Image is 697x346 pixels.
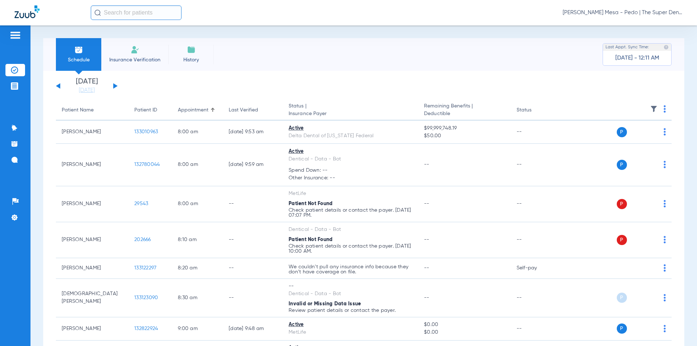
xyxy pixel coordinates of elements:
span: Spend Down: -- [289,167,412,174]
td: -- [223,258,283,279]
div: MetLife [289,190,412,198]
td: -- [511,222,560,258]
span: P [617,160,627,170]
td: [PERSON_NAME] [56,144,129,186]
span: P [617,127,627,137]
th: Remaining Benefits | [418,100,510,121]
span: 202666 [134,237,151,242]
img: group-dot-blue.svg [664,236,666,243]
span: 133122297 [134,265,156,270]
span: $0.00 [424,321,505,329]
span: $99,999,748.19 [424,125,505,132]
div: -- [289,282,412,290]
td: 8:00 AM [172,144,223,186]
span: -- [424,265,429,270]
td: [PERSON_NAME] [56,222,129,258]
img: Manual Insurance Verification [131,45,139,54]
span: 132780044 [134,162,160,167]
div: Last Verified [229,106,277,114]
span: P [617,199,627,209]
img: group-dot-blue.svg [664,128,666,135]
img: group-dot-blue.svg [664,294,666,301]
img: filter.svg [650,105,657,113]
div: Active [289,321,412,329]
span: Deductible [424,110,505,118]
li: [DATE] [65,78,109,94]
div: Dentical - Data - Bot [289,155,412,163]
td: [PERSON_NAME] [56,258,129,279]
p: Check patient details or contact the payer. [DATE] 07:07 PM. [289,208,412,218]
td: -- [223,222,283,258]
td: -- [511,317,560,341]
span: P [617,235,627,245]
div: Last Verified [229,106,258,114]
input: Search for patients [91,5,182,20]
td: 8:00 AM [172,186,223,222]
td: 9:00 AM [172,317,223,341]
td: 8:30 AM [172,279,223,317]
div: Delta Dental of [US_STATE] Federal [289,132,412,140]
td: 8:00 AM [172,121,223,144]
td: [DATE] 9:48 AM [223,317,283,341]
span: 132822924 [134,326,158,331]
td: -- [511,121,560,144]
span: -- [424,201,429,206]
div: Dentical - Data - Bot [289,290,412,298]
p: Review patient details or contact the payer. [289,308,412,313]
div: Patient Name [62,106,94,114]
td: 8:10 AM [172,222,223,258]
img: Zuub Logo [15,5,40,18]
td: [DATE] 9:53 AM [223,121,283,144]
img: group-dot-blue.svg [664,264,666,272]
td: -- [511,144,560,186]
span: $50.00 [424,132,505,140]
td: [DEMOGRAPHIC_DATA][PERSON_NAME] [56,279,129,317]
td: -- [223,279,283,317]
span: Patient Not Found [289,237,333,242]
td: Self-pay [511,258,560,279]
div: Active [289,125,412,132]
span: History [174,56,208,64]
td: -- [511,279,560,317]
img: hamburger-icon [9,31,21,40]
img: group-dot-blue.svg [664,105,666,113]
div: Active [289,148,412,155]
div: Appointment [178,106,208,114]
td: [PERSON_NAME] [56,121,129,144]
td: -- [511,186,560,222]
span: Other Insurance: -- [289,174,412,182]
span: P [617,293,627,303]
span: Patient Not Found [289,201,333,206]
img: group-dot-blue.svg [664,161,666,168]
a: [DATE] [65,87,109,94]
img: last sync help info [664,45,669,50]
img: History [187,45,196,54]
img: Search Icon [94,9,101,16]
span: -- [424,162,429,167]
p: We couldn’t pull any insurance info because they don’t have coverage on file. [289,264,412,274]
td: -- [223,186,283,222]
span: [PERSON_NAME] Mesa - Pedo | The Super Dentists [563,9,682,16]
span: -- [424,237,429,242]
div: Patient ID [134,106,166,114]
span: $0.00 [424,329,505,336]
div: Dentical - Data - Bot [289,226,412,233]
td: [DATE] 9:59 AM [223,144,283,186]
iframe: Chat Widget [661,311,697,346]
div: Appointment [178,106,217,114]
span: Invalid or Missing Data Issue [289,301,361,306]
th: Status [511,100,560,121]
img: group-dot-blue.svg [664,200,666,207]
span: 133123090 [134,295,158,300]
td: 8:20 AM [172,258,223,279]
span: [DATE] - 12:11 AM [615,54,659,62]
td: [PERSON_NAME] [56,186,129,222]
span: P [617,323,627,334]
div: Patient ID [134,106,157,114]
span: 133010963 [134,129,158,134]
span: 29543 [134,201,148,206]
p: Check patient details or contact the payer. [DATE] 10:00 AM. [289,244,412,254]
span: -- [424,295,429,300]
div: Patient Name [62,106,123,114]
